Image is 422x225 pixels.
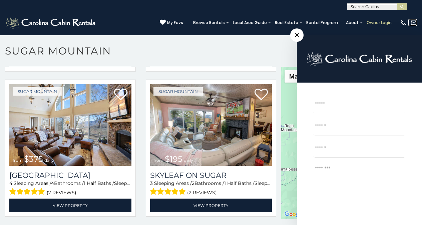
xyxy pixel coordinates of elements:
[343,18,362,27] a: About
[44,158,54,163] span: daily
[150,199,272,212] a: View Property
[271,180,274,186] span: 8
[51,180,54,186] span: 4
[5,16,97,29] img: White-1-2.png
[307,52,412,66] img: logo
[363,18,395,27] a: Owner Login
[289,73,301,80] span: Map
[150,180,272,197] div: Sleeping Areas / Bathrooms / Sleeps:
[13,87,62,96] a: Sugar Mountain
[230,18,270,27] a: Local Area Guide
[9,180,12,186] span: 4
[47,188,76,197] span: (7 reviews)
[9,171,131,180] h3: Little Sugar Haven
[255,88,268,102] a: Add to favorites
[192,180,194,186] span: 2
[165,154,182,164] span: $195
[153,158,163,163] span: from
[130,180,135,186] span: 10
[150,84,272,166] img: Skyleaf on Sugar
[9,84,131,166] img: Little Sugar Haven
[400,19,407,26] img: phone-regular-white.png
[9,84,131,166] a: Little Sugar Haven from $375 daily
[13,158,23,163] span: from
[190,18,228,27] a: Browse Rentals
[9,180,131,197] div: Sleeping Areas / Bathrooms / Sleeps:
[9,199,131,212] a: View Property
[272,18,302,27] a: Real Estate
[150,180,153,186] span: 3
[150,171,272,180] a: Skyleaf on Sugar
[285,70,308,83] button: Change map style
[290,28,304,42] span: ×
[84,180,114,186] span: 1 Half Baths /
[224,180,255,186] span: 1 Half Baths /
[153,87,203,96] a: Sugar Mountain
[160,19,183,26] a: My Favs
[167,20,183,26] span: My Favs
[187,188,217,197] span: (2 reviews)
[283,210,305,219] img: Google
[24,154,43,164] span: $375
[410,19,417,26] img: mail-regular-white.png
[114,88,127,102] a: Add to favorites
[184,158,193,163] span: daily
[283,210,305,219] a: Open this area in Google Maps (opens a new window)
[303,18,341,27] a: Rental Program
[9,171,131,180] a: [GEOGRAPHIC_DATA]
[150,84,272,166] a: Skyleaf on Sugar from $195 daily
